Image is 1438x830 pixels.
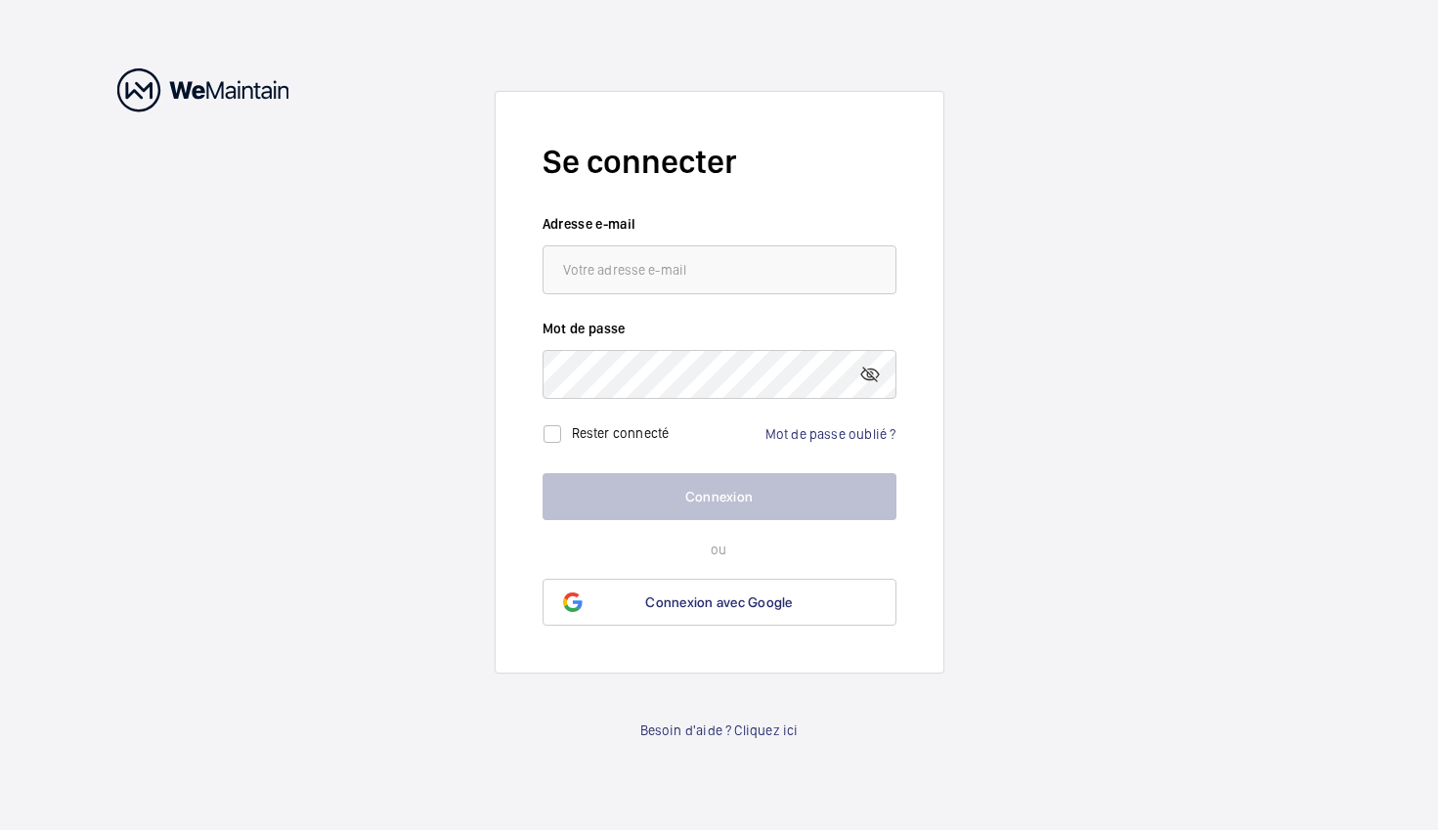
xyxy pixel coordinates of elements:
[645,594,792,610] span: Connexion avec Google
[572,424,670,440] label: Rester connecté
[543,473,896,520] button: Connexion
[543,245,896,294] input: Votre adresse e-mail
[543,319,896,338] label: Mot de passe
[543,540,896,559] p: ou
[765,426,896,442] a: Mot de passe oublié ?
[543,214,896,234] label: Adresse e-mail
[543,139,896,185] h2: Se connecter
[640,721,799,740] a: Besoin d'aide ? Cliquez ici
